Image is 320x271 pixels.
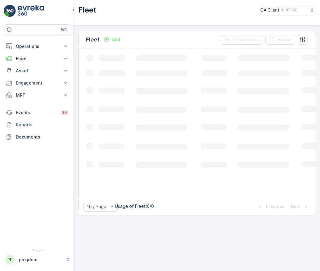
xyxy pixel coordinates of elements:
[4,107,71,119] a: Events34
[4,65,71,77] button: Asset
[86,35,100,44] p: Fleet
[16,68,59,74] p: Asset
[101,36,123,43] button: Add
[5,255,15,265] div: PP
[221,35,263,45] button: Clear Filters
[16,122,69,128] p: Reports
[278,37,292,43] p: Export
[266,204,285,210] p: Previous
[260,5,315,15] button: QA Client(+03:00)
[4,248,71,252] span: v 1.50.1
[115,203,154,209] p: Usage of Fleet : 0/0
[4,253,71,266] button: PPpingdom
[260,7,279,13] p: QA Client
[233,37,259,43] p: Clear Filters
[112,36,120,42] p: Add
[16,43,59,49] p: Operations
[265,35,295,45] button: Export
[4,40,71,52] button: Operations
[16,56,59,62] p: Fleet
[4,89,71,101] button: MRF
[291,204,301,210] p: Next
[4,131,71,143] a: Documents
[282,8,297,13] p: ( +03:00 )
[257,203,285,210] button: Previous
[18,5,44,17] img: logo_light-DOdMpM7g.png
[16,80,59,86] p: Engagement
[61,27,67,32] p: ⌘B
[4,119,71,131] a: Reports
[16,134,69,140] p: Documents
[62,110,67,115] p: 34
[16,92,59,98] p: MRF
[4,5,16,17] img: logo
[19,257,62,263] p: pingdom
[4,52,71,65] button: Fleet
[290,203,310,210] button: Next
[16,110,57,116] p: Events
[78,5,96,15] p: Fleet
[4,77,71,89] button: Engagement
